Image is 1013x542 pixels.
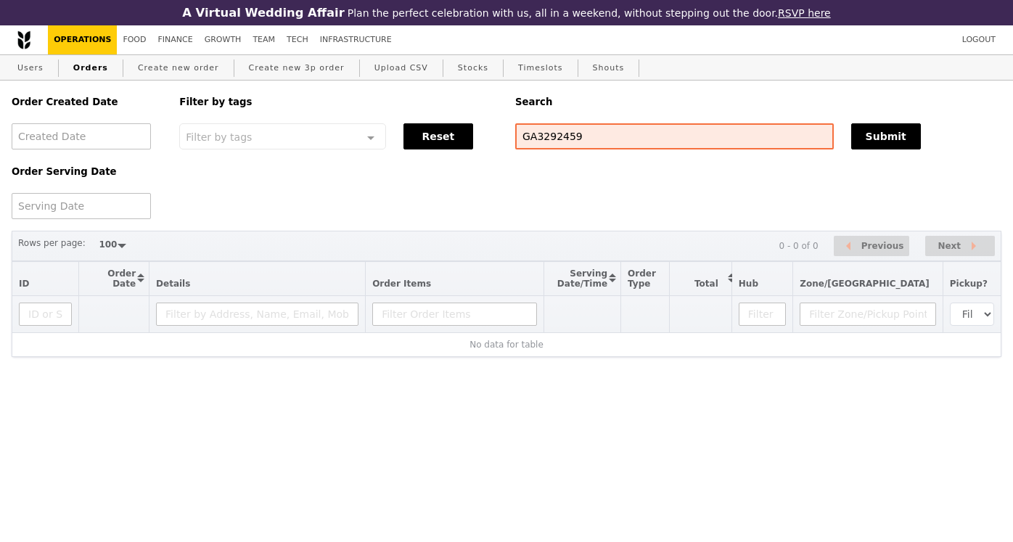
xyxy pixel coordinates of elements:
[778,7,831,19] a: RSVP here
[12,97,162,107] h5: Order Created Date
[156,303,358,326] input: Filter by Address, Name, Email, Mobile
[169,6,845,20] div: Plan the perfect celebration with us, all in a weekend, without stepping out the door.
[938,237,961,255] span: Next
[132,55,225,81] a: Create new order
[281,25,314,54] a: Tech
[739,279,758,289] span: Hub
[834,236,909,257] button: Previous
[372,279,431,289] span: Order Items
[851,123,921,149] button: Submit
[512,55,568,81] a: Timeslots
[19,303,72,326] input: ID or Salesperson name
[800,279,930,289] span: Zone/[GEOGRAPHIC_DATA]
[369,55,434,81] a: Upload CSV
[12,123,151,149] input: Created Date
[182,6,344,20] h3: A Virtual Wedding Affair
[247,25,281,54] a: Team
[179,97,498,107] h5: Filter by tags
[956,25,1001,54] a: Logout
[152,25,199,54] a: Finance
[628,268,656,289] span: Order Type
[18,236,86,250] label: Rows per page:
[779,241,818,251] div: 0 - 0 of 0
[12,166,162,177] h5: Order Serving Date
[186,130,252,143] span: Filter by tags
[19,279,29,289] span: ID
[12,193,151,219] input: Serving Date
[950,279,988,289] span: Pickup?
[515,97,1001,107] h5: Search
[243,55,350,81] a: Create new 3p order
[452,55,494,81] a: Stocks
[17,30,30,49] img: Grain logo
[587,55,631,81] a: Shouts
[403,123,473,149] button: Reset
[800,303,936,326] input: Filter Zone/Pickup Point
[67,55,114,81] a: Orders
[12,55,49,81] a: Users
[314,25,398,54] a: Infrastructure
[372,303,537,326] input: Filter Order Items
[48,25,117,54] a: Operations
[925,236,995,257] button: Next
[199,25,247,54] a: Growth
[861,237,904,255] span: Previous
[117,25,152,54] a: Food
[19,340,994,350] div: No data for table
[739,303,786,326] input: Filter Hub
[515,123,834,149] input: Search any field
[156,279,190,289] span: Details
